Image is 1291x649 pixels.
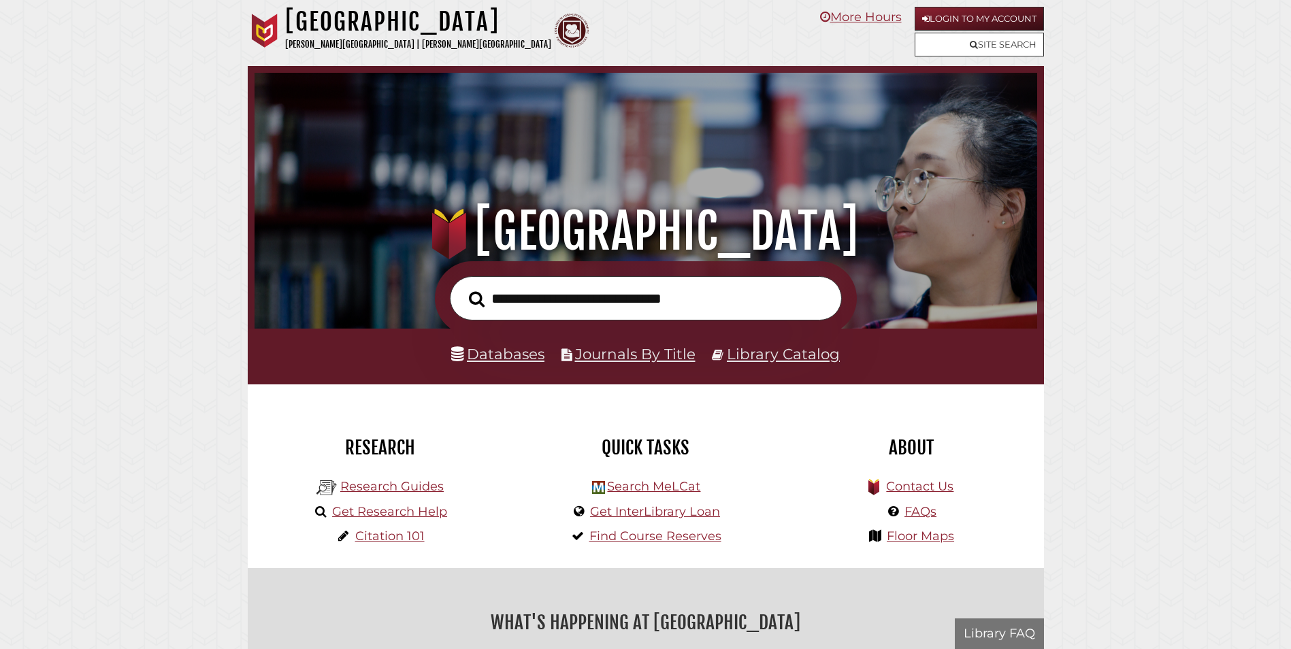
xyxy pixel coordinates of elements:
a: Floor Maps [887,529,954,544]
h1: [GEOGRAPHIC_DATA] [285,7,551,37]
p: [PERSON_NAME][GEOGRAPHIC_DATA] | [PERSON_NAME][GEOGRAPHIC_DATA] [285,37,551,52]
a: Get InterLibrary Loan [590,504,720,519]
i: Search [469,290,485,307]
a: FAQs [904,504,936,519]
h2: What's Happening at [GEOGRAPHIC_DATA] [258,607,1034,638]
a: Find Course Reserves [589,529,721,544]
a: Research Guides [340,479,444,494]
a: Library Catalog [727,345,840,363]
a: Site Search [915,33,1044,56]
a: Contact Us [886,479,953,494]
h1: [GEOGRAPHIC_DATA] [274,201,1017,261]
img: Hekman Library Logo [592,481,605,494]
button: Search [462,287,491,312]
h2: Quick Tasks [523,436,768,459]
h2: Research [258,436,503,459]
a: Search MeLCat [607,479,700,494]
img: Calvin Theological Seminary [555,14,589,48]
img: Calvin University [248,14,282,48]
img: Hekman Library Logo [316,478,337,498]
a: Citation 101 [355,529,425,544]
a: More Hours [820,10,902,24]
h2: About [789,436,1034,459]
a: Get Research Help [332,504,447,519]
a: Journals By Title [575,345,696,363]
a: Login to My Account [915,7,1044,31]
a: Databases [451,345,544,363]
